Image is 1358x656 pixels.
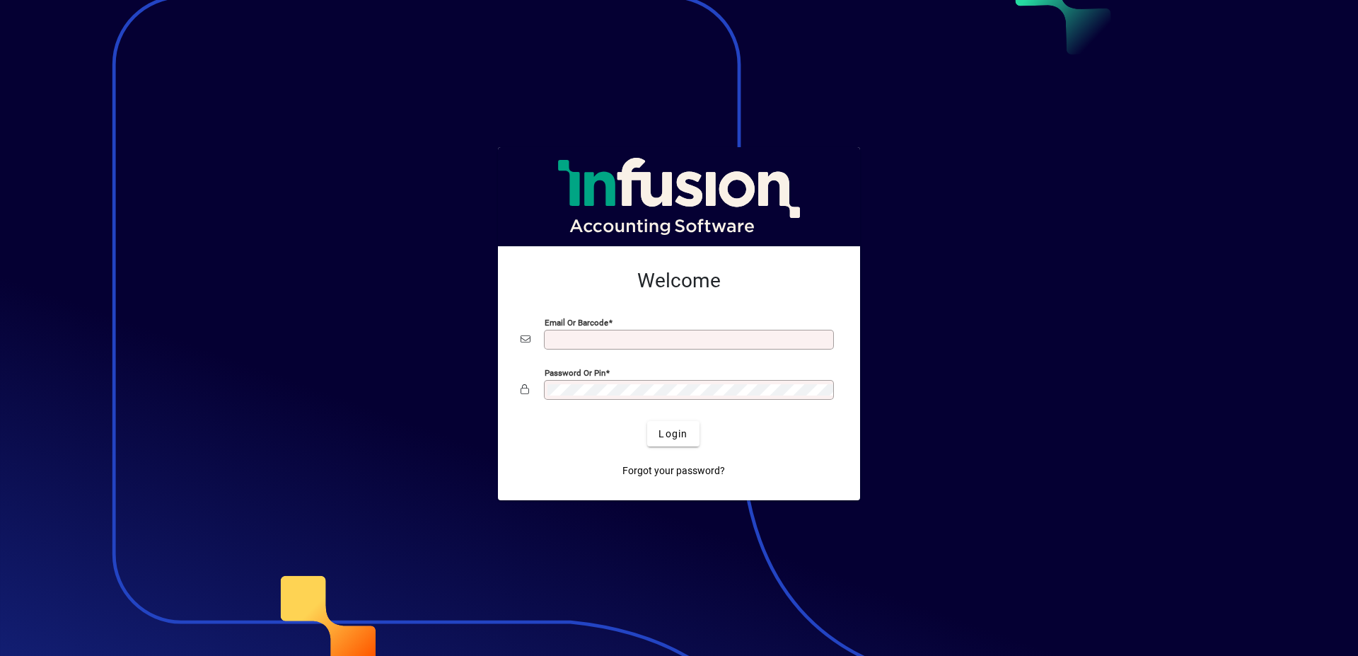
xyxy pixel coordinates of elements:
[521,269,837,293] h2: Welcome
[545,368,605,378] mat-label: Password or Pin
[617,458,731,483] a: Forgot your password?
[658,427,687,442] span: Login
[622,464,725,478] span: Forgot your password?
[647,421,699,447] button: Login
[545,318,608,328] mat-label: Email or Barcode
